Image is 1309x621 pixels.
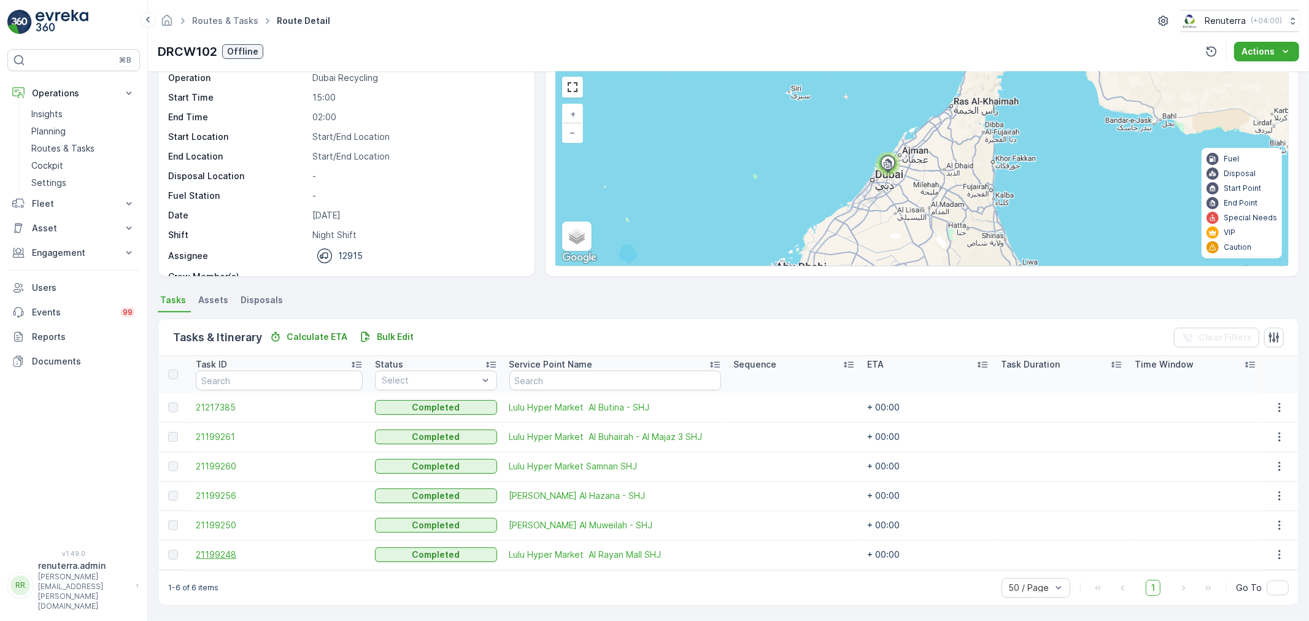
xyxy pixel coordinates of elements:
[1251,16,1282,26] p: ( +04:00 )
[158,42,217,61] p: DRCW102
[196,401,363,414] a: 21217385
[1199,331,1252,344] p: Clear Filters
[7,550,140,557] span: v 1.49.0
[1001,358,1060,371] p: Task Duration
[733,358,776,371] p: Sequence
[375,518,496,533] button: Completed
[509,431,721,443] a: Lulu Hyper Market Al Buhairah - Al Majaz 3 SHJ
[509,519,721,531] a: Lulu Hypermarket Al Muweilah - SHJ
[312,170,522,182] p: -
[168,131,307,143] p: Start Location
[32,355,135,368] p: Documents
[168,170,307,182] p: Disposal Location
[196,358,227,371] p: Task ID
[375,430,496,444] button: Completed
[168,403,178,412] div: Toggle Row Selected
[382,374,477,387] p: Select
[312,72,522,84] p: Dubai Recycling
[509,401,721,414] a: Lulu Hyper Market Al Butina - SHJ
[38,560,130,572] p: renuterra.admin
[160,294,186,306] span: Tasks
[509,519,721,531] span: [PERSON_NAME] Al Muweilah - SHJ
[196,460,363,472] a: 21199260
[412,401,460,414] p: Completed
[168,209,307,222] p: Date
[168,461,178,471] div: Toggle Row Selected
[375,358,403,371] p: Status
[198,294,228,306] span: Assets
[168,111,307,123] p: End Time
[32,247,115,259] p: Engagement
[861,393,995,422] td: + 00:00
[861,422,995,452] td: + 00:00
[227,45,258,58] p: Offline
[559,250,600,266] img: Google
[7,216,140,241] button: Asset
[168,432,178,442] div: Toggle Row Selected
[1205,15,1246,27] p: Renuterra
[509,490,721,502] span: [PERSON_NAME] Al Hazana - SHJ
[119,55,131,65] p: ⌘B
[509,549,721,561] span: Lulu Hyper Market Al Rayan Mall SHJ
[31,108,63,120] p: Insights
[1224,169,1256,179] p: Disposal
[168,271,307,283] p: Crew Member(s)
[556,71,1288,266] div: 0
[1236,582,1262,594] span: Go To
[10,576,30,595] div: RR
[312,91,522,104] p: 15:00
[287,331,347,343] p: Calculate ETA
[876,152,900,176] div: 6
[861,540,995,569] td: + 00:00
[196,519,363,531] a: 21199250
[196,490,363,502] span: 21199256
[375,488,496,503] button: Completed
[173,329,262,346] p: Tasks & Itinerary
[32,331,135,343] p: Reports
[1174,328,1259,347] button: Clear Filters
[338,250,363,262] p: 12915
[32,222,115,234] p: Asset
[168,72,307,84] p: Operation
[160,18,174,29] a: Homepage
[31,142,95,155] p: Routes & Tasks
[1224,183,1261,193] p: Start Point
[32,87,115,99] p: Operations
[509,460,721,472] a: Lulu Hyper Market Samnan SHJ
[32,198,115,210] p: Fleet
[563,105,582,123] a: Zoom In
[1224,228,1235,237] p: VIP
[312,150,522,163] p: Start/End Location
[196,371,363,390] input: Search
[7,276,140,300] a: Users
[265,330,352,344] button: Calculate ETA
[509,358,593,371] p: Service Point Name
[412,460,460,472] p: Completed
[355,330,419,344] button: Bulk Edit
[312,209,522,222] p: [DATE]
[7,241,140,265] button: Engagement
[192,15,258,26] a: Routes & Tasks
[312,111,522,123] p: 02:00
[168,583,218,593] p: 1-6 of 6 items
[196,549,363,561] a: 21199248
[7,191,140,216] button: Fleet
[412,549,460,561] p: Completed
[7,560,140,611] button: RRrenuterra.admin[PERSON_NAME][EMAIL_ADDRESS][PERSON_NAME][DOMAIN_NAME]
[168,190,307,202] p: Fuel Station
[559,250,600,266] a: Open this area in Google Maps (opens a new window)
[31,177,66,189] p: Settings
[377,331,414,343] p: Bulk Edit
[375,459,496,474] button: Completed
[1224,213,1277,223] p: Special Needs
[412,431,460,443] p: Completed
[1224,154,1239,164] p: Fuel
[38,572,130,611] p: [PERSON_NAME][EMAIL_ADDRESS][PERSON_NAME][DOMAIN_NAME]
[1181,14,1200,28] img: Screenshot_2024-07-26_at_13.33.01.png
